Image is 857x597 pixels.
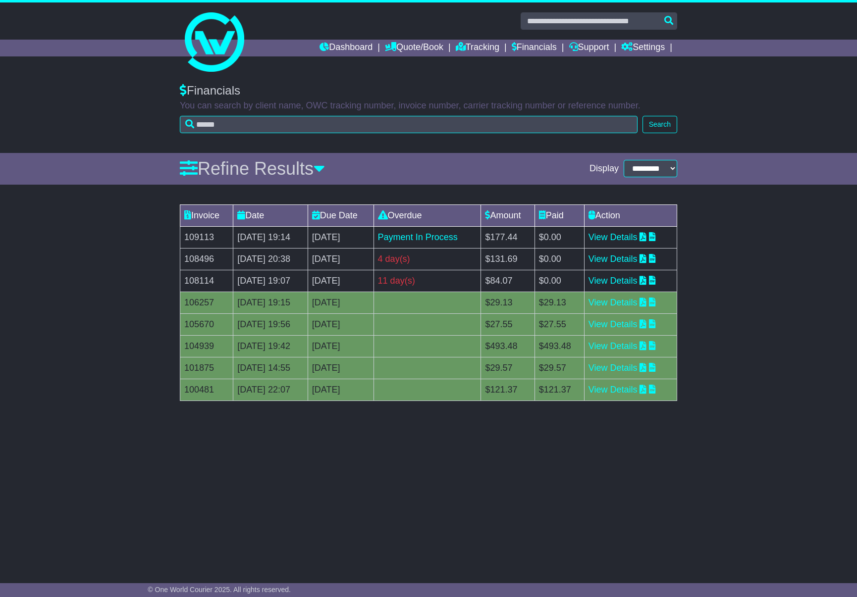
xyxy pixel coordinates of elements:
[535,379,584,400] td: $121.37
[589,254,638,264] a: View Details
[180,204,233,226] td: Invoice
[233,270,308,292] td: [DATE] 19:07
[378,231,477,244] div: Payment In Process
[308,204,374,226] td: Due Date
[308,379,374,400] td: [DATE]
[535,248,584,270] td: $0.00
[233,248,308,270] td: [DATE] 20:38
[481,292,535,313] td: $29.13
[589,363,638,373] a: View Details
[180,292,233,313] td: 106257
[589,341,638,351] a: View Details
[589,385,638,395] a: View Details
[621,40,665,56] a: Settings
[584,204,677,226] td: Action
[589,298,638,307] a: View Details
[308,335,374,357] td: [DATE]
[308,313,374,335] td: [DATE]
[233,357,308,379] td: [DATE] 14:55
[180,84,677,98] div: Financials
[233,335,308,357] td: [DATE] 19:42
[233,204,308,226] td: Date
[374,204,481,226] td: Overdue
[180,226,233,248] td: 109113
[180,100,677,111] p: You can search by client name, OWC tracking number, invoice number, carrier tracking number or re...
[148,586,291,594] span: © One World Courier 2025. All rights reserved.
[233,226,308,248] td: [DATE] 19:14
[233,379,308,400] td: [DATE] 22:07
[589,319,638,329] a: View Details
[308,292,374,313] td: [DATE]
[308,357,374,379] td: [DATE]
[569,40,609,56] a: Support
[233,292,308,313] td: [DATE] 19:15
[535,313,584,335] td: $27.55
[233,313,308,335] td: [DATE] 19:56
[535,226,584,248] td: $0.00
[180,270,233,292] td: 108114
[180,357,233,379] td: 101875
[481,248,535,270] td: $131.69
[180,335,233,357] td: 104939
[180,248,233,270] td: 108496
[180,313,233,335] td: 105670
[535,270,584,292] td: $0.00
[180,379,233,400] td: 100481
[589,232,638,242] a: View Details
[481,379,535,400] td: $121.37
[481,357,535,379] td: $29.57
[456,40,499,56] a: Tracking
[180,158,325,179] a: Refine Results
[385,40,443,56] a: Quote/Book
[308,226,374,248] td: [DATE]
[512,40,557,56] a: Financials
[535,292,584,313] td: $29.13
[481,313,535,335] td: $27.55
[643,116,677,133] button: Search
[308,248,374,270] td: [DATE]
[535,335,584,357] td: $493.48
[308,270,374,292] td: [DATE]
[481,226,535,248] td: $177.44
[378,252,477,266] div: 4 day(s)
[535,204,584,226] td: Paid
[589,163,619,174] span: Display
[481,270,535,292] td: $84.07
[320,40,373,56] a: Dashboard
[589,276,638,286] a: View Details
[378,274,477,288] div: 11 day(s)
[481,204,535,226] td: Amount
[481,335,535,357] td: $493.48
[535,357,584,379] td: $29.57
